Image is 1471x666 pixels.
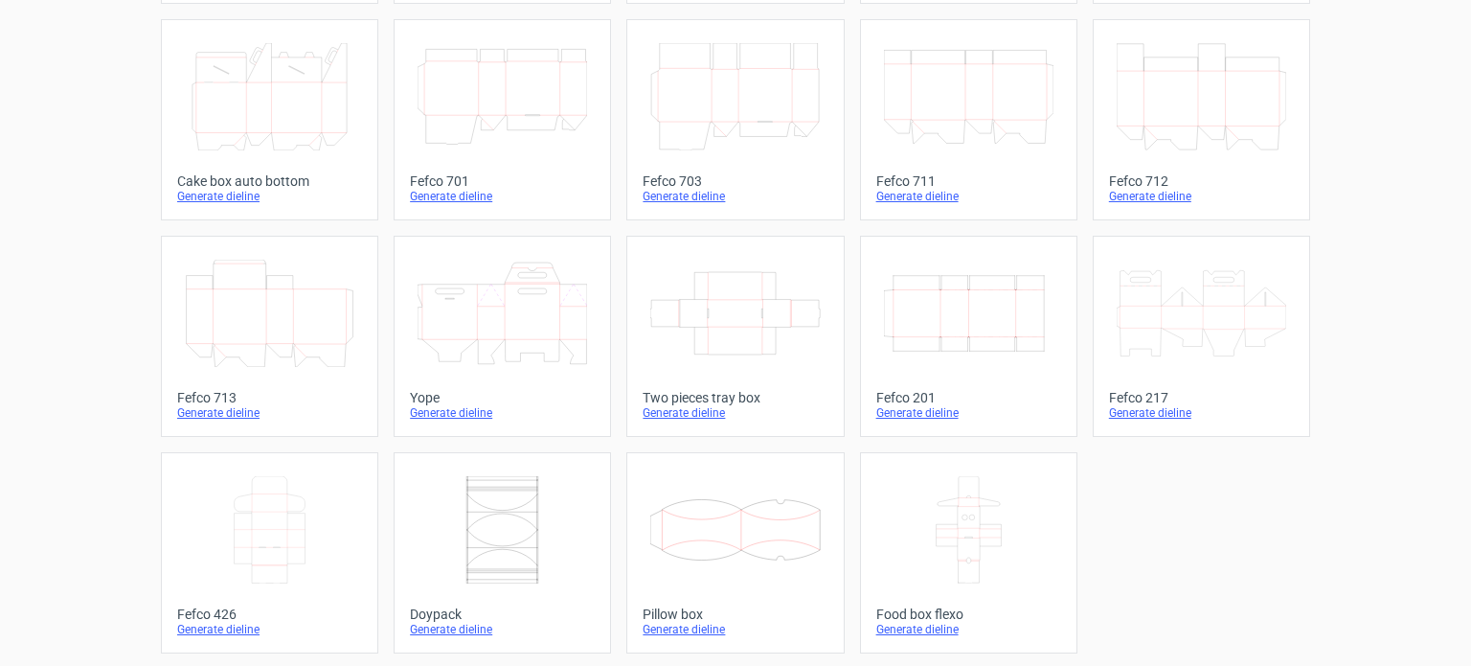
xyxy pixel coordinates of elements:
div: Generate dieline [410,189,595,204]
div: Generate dieline [177,405,362,421]
div: Fefco 703 [643,173,827,189]
div: Generate dieline [643,622,827,637]
a: Fefco 426Generate dieline [161,452,378,654]
a: Fefco 713Generate dieline [161,236,378,437]
a: Food box flexoGenerate dieline [860,452,1077,654]
a: Fefco 703Generate dieline [626,19,844,220]
div: Fefco 426 [177,607,362,622]
div: Yope [410,390,595,405]
a: Two pieces tray boxGenerate dieline [626,236,844,437]
div: Cake box auto bottom [177,173,362,189]
a: Fefco 712Generate dieline [1093,19,1310,220]
a: YopeGenerate dieline [394,236,611,437]
div: Generate dieline [876,189,1061,204]
a: Cake box auto bottomGenerate dieline [161,19,378,220]
div: Generate dieline [177,622,362,637]
div: Pillow box [643,607,827,622]
div: Generate dieline [876,622,1061,637]
div: Generate dieline [177,189,362,204]
div: Fefco 712 [1109,173,1294,189]
div: Fefco 711 [876,173,1061,189]
a: Fefco 711Generate dieline [860,19,1077,220]
a: Pillow boxGenerate dieline [626,452,844,654]
div: Fefco 217 [1109,390,1294,405]
div: Generate dieline [1109,189,1294,204]
a: DoypackGenerate dieline [394,452,611,654]
div: Two pieces tray box [643,390,827,405]
div: Fefco 701 [410,173,595,189]
div: Fefco 713 [177,390,362,405]
a: Fefco 201Generate dieline [860,236,1077,437]
div: Generate dieline [643,405,827,421]
div: Generate dieline [1109,405,1294,421]
div: Generate dieline [410,622,595,637]
div: Generate dieline [876,405,1061,421]
div: Doypack [410,607,595,622]
div: Generate dieline [643,189,827,204]
a: Fefco 701Generate dieline [394,19,611,220]
div: Generate dieline [410,405,595,421]
div: Fefco 201 [876,390,1061,405]
a: Fefco 217Generate dieline [1093,236,1310,437]
div: Food box flexo [876,607,1061,622]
